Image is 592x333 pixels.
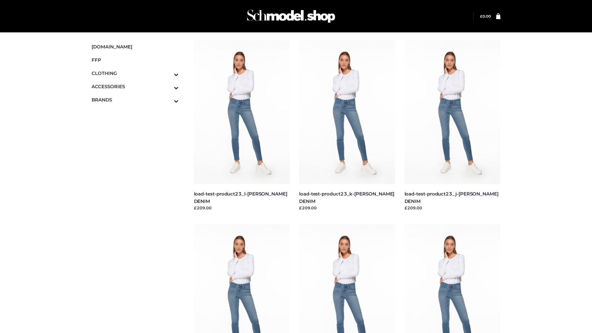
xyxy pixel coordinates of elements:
a: BRANDSToggle Submenu [92,93,179,106]
span: [DOMAIN_NAME] [92,43,179,50]
bdi: 0.00 [480,14,491,18]
button: Toggle Submenu [157,93,179,106]
a: CLOTHINGToggle Submenu [92,67,179,80]
a: load-test-product23_k-[PERSON_NAME] DENIM [299,191,394,204]
span: £ [480,14,483,18]
a: load-test-product23_l-[PERSON_NAME] DENIM [194,191,287,204]
a: load-test-product23_j-[PERSON_NAME] DENIM [405,191,499,204]
a: £0.00 [480,14,491,18]
span: CLOTHING [92,70,179,77]
div: £209.00 [194,205,290,211]
a: [DOMAIN_NAME] [92,40,179,53]
img: Schmodel Admin 964 [245,4,337,28]
a: ACCESSORIESToggle Submenu [92,80,179,93]
span: FFP [92,56,179,64]
span: ACCESSORIES [92,83,179,90]
button: Toggle Submenu [157,80,179,93]
div: £209.00 [405,205,501,211]
button: Toggle Submenu [157,67,179,80]
span: BRANDS [92,96,179,103]
a: FFP [92,53,179,67]
div: £209.00 [299,205,395,211]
